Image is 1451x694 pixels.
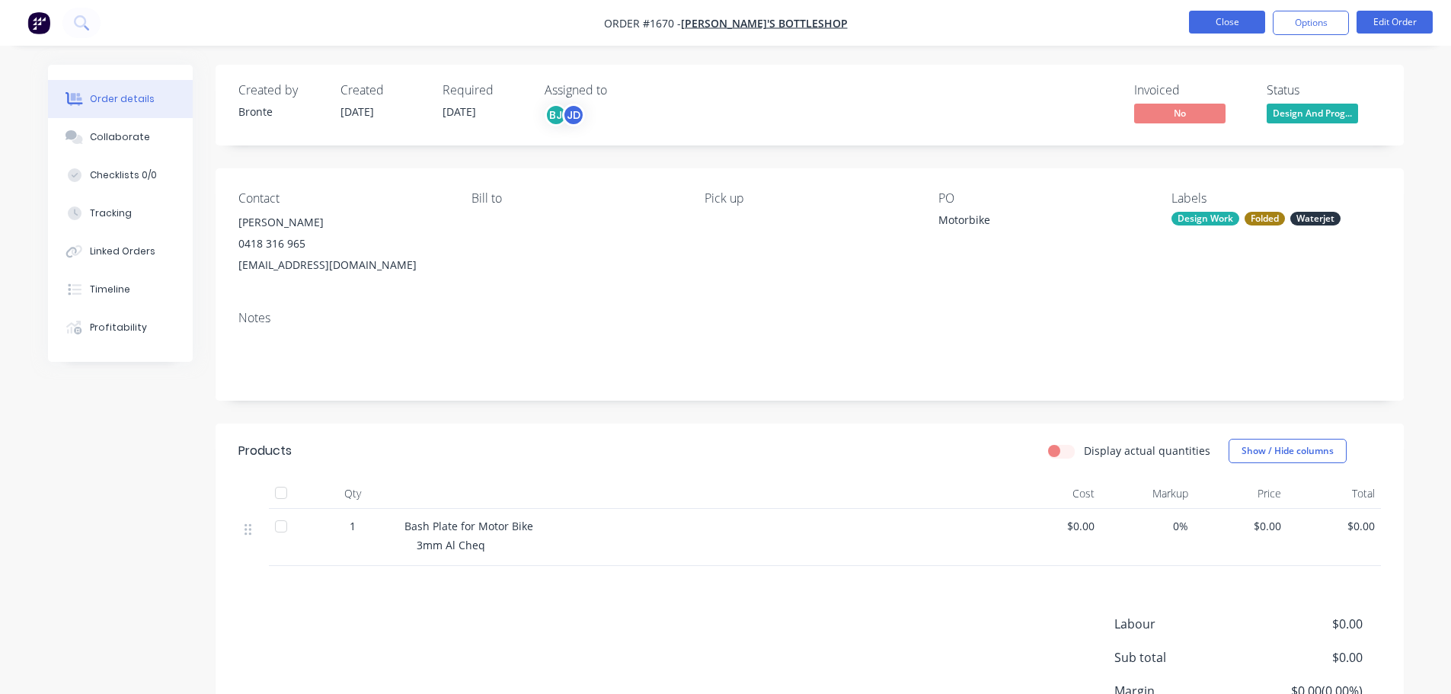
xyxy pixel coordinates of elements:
div: Labels [1171,191,1380,206]
button: Order details [48,80,193,118]
a: [PERSON_NAME]'s Bottleshop [681,16,848,30]
span: [DATE] [340,104,374,119]
button: Edit Order [1357,11,1433,34]
span: $0.00 [1249,615,1362,633]
div: [EMAIL_ADDRESS][DOMAIN_NAME] [238,254,447,276]
div: Pick up [705,191,913,206]
img: Factory [27,11,50,34]
div: Cost [1008,478,1101,509]
button: BJJD [545,104,585,126]
div: Order details [90,92,155,106]
div: Price [1194,478,1288,509]
span: [DATE] [443,104,476,119]
button: Checklists 0/0 [48,156,193,194]
span: 3mm Al Cheq [417,538,485,552]
span: Bash Plate for Motor Bike [404,519,533,533]
span: $0.00 [1293,518,1375,534]
div: Linked Orders [90,245,155,258]
div: Created [340,83,424,98]
div: Required [443,83,526,98]
div: Assigned to [545,83,697,98]
div: Notes [238,311,1381,325]
div: Timeline [90,283,130,296]
button: Close [1189,11,1265,34]
div: Invoiced [1134,83,1248,98]
div: Bronte [238,104,322,120]
span: $0.00 [1014,518,1095,534]
div: Bill to [471,191,680,206]
div: Status [1267,83,1381,98]
button: Tracking [48,194,193,232]
button: Timeline [48,270,193,309]
div: Products [238,442,292,460]
div: Collaborate [90,130,150,144]
div: 0418 316 965 [238,233,447,254]
label: Display actual quantities [1084,443,1210,459]
span: $0.00 [1249,648,1362,667]
span: Labour [1114,615,1250,633]
div: Qty [307,478,398,509]
div: Design Work [1171,212,1239,225]
div: Checklists 0/0 [90,168,157,182]
span: No [1134,104,1226,123]
button: Linked Orders [48,232,193,270]
div: Waterjet [1290,212,1341,225]
span: 1 [350,518,356,534]
div: Total [1287,478,1381,509]
button: Options [1273,11,1349,35]
button: Design And Prog... [1267,104,1358,126]
div: Created by [238,83,322,98]
div: Markup [1101,478,1194,509]
span: Design And Prog... [1267,104,1358,123]
button: Profitability [48,309,193,347]
div: Folded [1245,212,1285,225]
div: BJ [545,104,567,126]
div: Tracking [90,206,132,220]
span: 0% [1107,518,1188,534]
div: JD [562,104,585,126]
div: PO [938,191,1147,206]
span: Sub total [1114,648,1250,667]
button: Show / Hide columns [1229,439,1347,463]
span: $0.00 [1200,518,1282,534]
span: Order #1670 - [604,16,681,30]
div: Motorbike [938,212,1129,233]
div: [PERSON_NAME]0418 316 965[EMAIL_ADDRESS][DOMAIN_NAME] [238,212,447,276]
div: Contact [238,191,447,206]
div: Profitability [90,321,147,334]
div: [PERSON_NAME] [238,212,447,233]
button: Collaborate [48,118,193,156]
